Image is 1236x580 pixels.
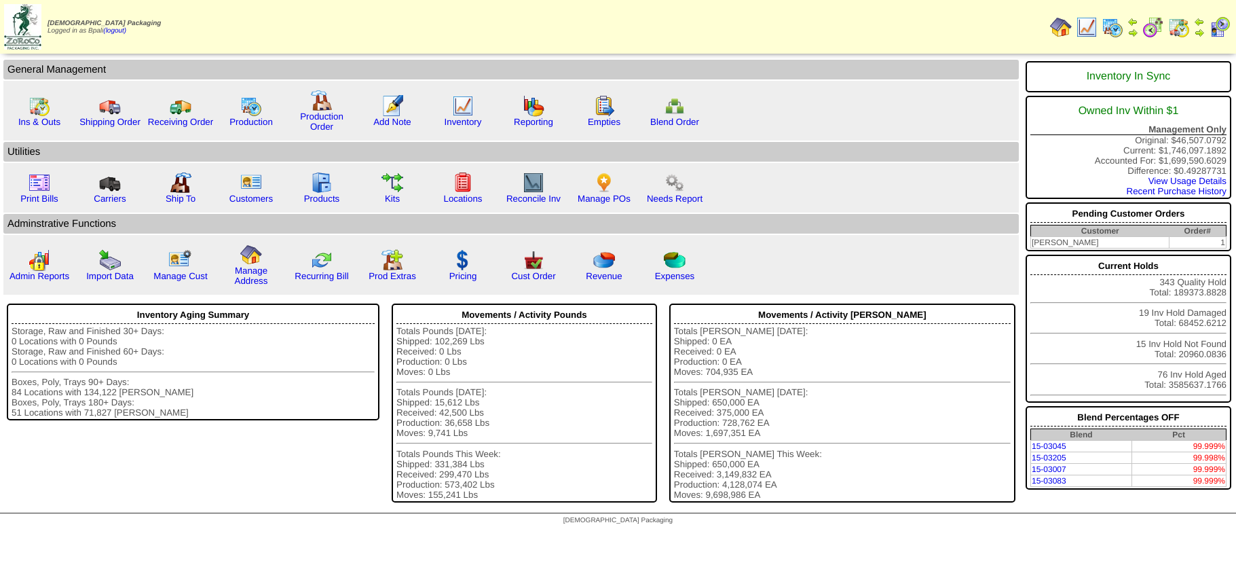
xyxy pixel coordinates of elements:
img: line_graph.gif [452,95,474,117]
img: line_graph2.gif [523,172,544,194]
a: Recent Purchase History [1127,186,1226,196]
img: po.png [593,172,615,194]
a: Import Data [86,271,134,281]
img: managecust.png [168,249,193,271]
span: [DEMOGRAPHIC_DATA] Packaging [563,517,673,524]
a: Carriers [94,194,126,204]
a: 15-03083 [1032,476,1066,486]
img: import.gif [99,249,121,271]
img: workflow.png [664,172,686,194]
div: Movements / Activity Pounds [396,306,652,324]
img: cabinet.gif [311,172,333,194]
img: factory.gif [311,90,333,111]
a: Empties [588,117,620,127]
img: factory2.gif [170,172,191,194]
img: network.png [664,95,686,117]
img: arrowright.gif [1127,27,1138,38]
a: Blend Order [650,117,699,127]
a: Receiving Order [148,117,213,127]
div: Pending Customer Orders [1030,205,1226,223]
div: Original: $46,507.0792 Current: $1,746,097.1892 Accounted For: $1,699,590.6029 Difference: $0.492... [1026,96,1231,199]
span: Logged in as Bpali [48,20,161,35]
a: (logout) [103,27,126,35]
th: Pct [1131,429,1226,441]
td: 99.999% [1131,475,1226,487]
a: Revenue [586,271,622,281]
img: workflow.gif [381,172,403,194]
a: Expenses [655,271,695,281]
img: graph2.png [29,249,50,271]
a: 15-03007 [1032,465,1066,474]
a: Production [229,117,273,127]
a: Manage POs [578,194,631,204]
a: Manage Address [235,266,268,286]
td: 99.999% [1131,464,1226,475]
img: arrowright.gif [1194,27,1205,38]
img: line_graph.gif [1076,16,1098,38]
img: arrowleft.gif [1127,16,1138,27]
a: Recurring Bill [295,271,348,281]
th: Order# [1169,225,1226,237]
div: Management Only [1030,124,1226,135]
img: locations.gif [452,172,474,194]
td: Adminstrative Functions [3,214,1019,234]
div: Inventory In Sync [1030,64,1226,90]
a: Print Bills [20,194,58,204]
img: dollar.gif [452,249,474,271]
a: Admin Reports [10,271,69,281]
a: Kits [385,194,400,204]
img: truck3.gif [99,172,121,194]
img: reconcile.gif [311,249,333,271]
a: 15-03045 [1032,441,1066,451]
div: Totals Pounds [DATE]: Shipped: 102,269 Lbs Received: 0 Lbs Production: 0 Lbs Moves: 0 Lbs Totals ... [396,326,652,500]
a: Needs Report [647,194,703,204]
img: cust_order.png [523,249,544,271]
td: 99.999% [1131,441,1226,452]
a: Inventory [445,117,482,127]
td: General Management [3,60,1019,79]
img: prodextras.gif [381,249,403,271]
a: Pricing [449,271,477,281]
img: graph.gif [523,95,544,117]
a: View Usage Details [1148,176,1226,186]
a: Cust Order [511,271,555,281]
img: orders.gif [381,95,403,117]
div: Owned Inv Within $1 [1030,98,1226,124]
a: Add Note [373,117,411,127]
div: Totals [PERSON_NAME] [DATE]: Shipped: 0 EA Received: 0 EA Production: 0 EA Moves: 704,935 EA Tota... [674,326,1011,500]
span: [DEMOGRAPHIC_DATA] Packaging [48,20,161,27]
img: customers.gif [240,172,262,194]
img: calendarinout.gif [1168,16,1190,38]
th: Customer [1030,225,1169,237]
div: Storage, Raw and Finished 30+ Days: 0 Locations with 0 Pounds Storage, Raw and Finished 60+ Days:... [12,326,375,418]
img: truck2.gif [170,95,191,117]
img: calendarblend.gif [1142,16,1164,38]
td: Utilities [3,142,1019,162]
div: 343 Quality Hold Total: 189373.8828 19 Inv Hold Damaged Total: 68452.6212 15 Inv Hold Not Found T... [1026,255,1231,403]
img: arrowleft.gif [1194,16,1205,27]
a: Locations [443,194,482,204]
img: pie_chart2.png [664,249,686,271]
img: pie_chart.png [593,249,615,271]
a: Reporting [514,117,553,127]
img: calendarcustomer.gif [1209,16,1231,38]
a: Shipping Order [79,117,141,127]
td: 1 [1169,237,1226,249]
img: home.gif [240,244,262,266]
td: 99.998% [1131,452,1226,464]
a: Production Order [300,111,343,132]
a: Manage Cust [153,271,207,281]
img: calendarprod.gif [1102,16,1123,38]
td: [PERSON_NAME] [1030,237,1169,249]
a: Products [304,194,340,204]
th: Blend [1030,429,1131,441]
img: home.gif [1050,16,1072,38]
img: workorder.gif [593,95,615,117]
div: Blend Percentages OFF [1030,409,1226,427]
a: Customers [229,194,273,204]
div: Inventory Aging Summary [12,306,375,324]
a: 15-03205 [1032,453,1066,463]
a: Ship To [166,194,195,204]
div: Current Holds [1030,257,1226,275]
img: zoroco-logo-small.webp [4,4,41,50]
